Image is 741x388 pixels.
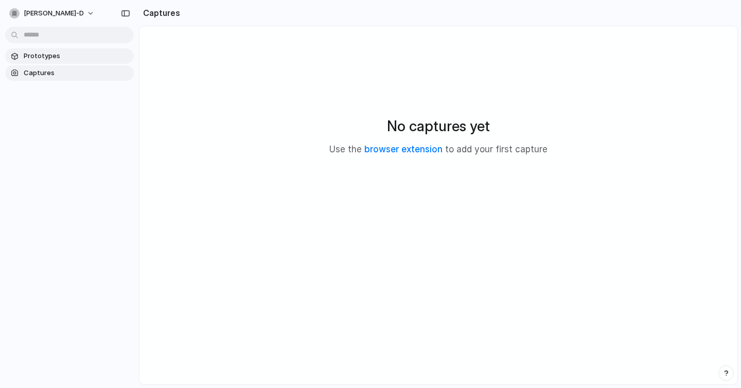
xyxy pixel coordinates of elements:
[24,68,130,78] span: Captures
[139,7,180,19] h2: Captures
[387,115,490,137] h2: No captures yet
[24,51,130,61] span: Prototypes
[24,8,84,19] span: [PERSON_NAME]-d
[329,143,548,156] p: Use the to add your first capture
[5,65,134,81] a: Captures
[364,144,443,154] a: browser extension
[5,48,134,64] a: Prototypes
[5,5,100,22] button: [PERSON_NAME]-d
